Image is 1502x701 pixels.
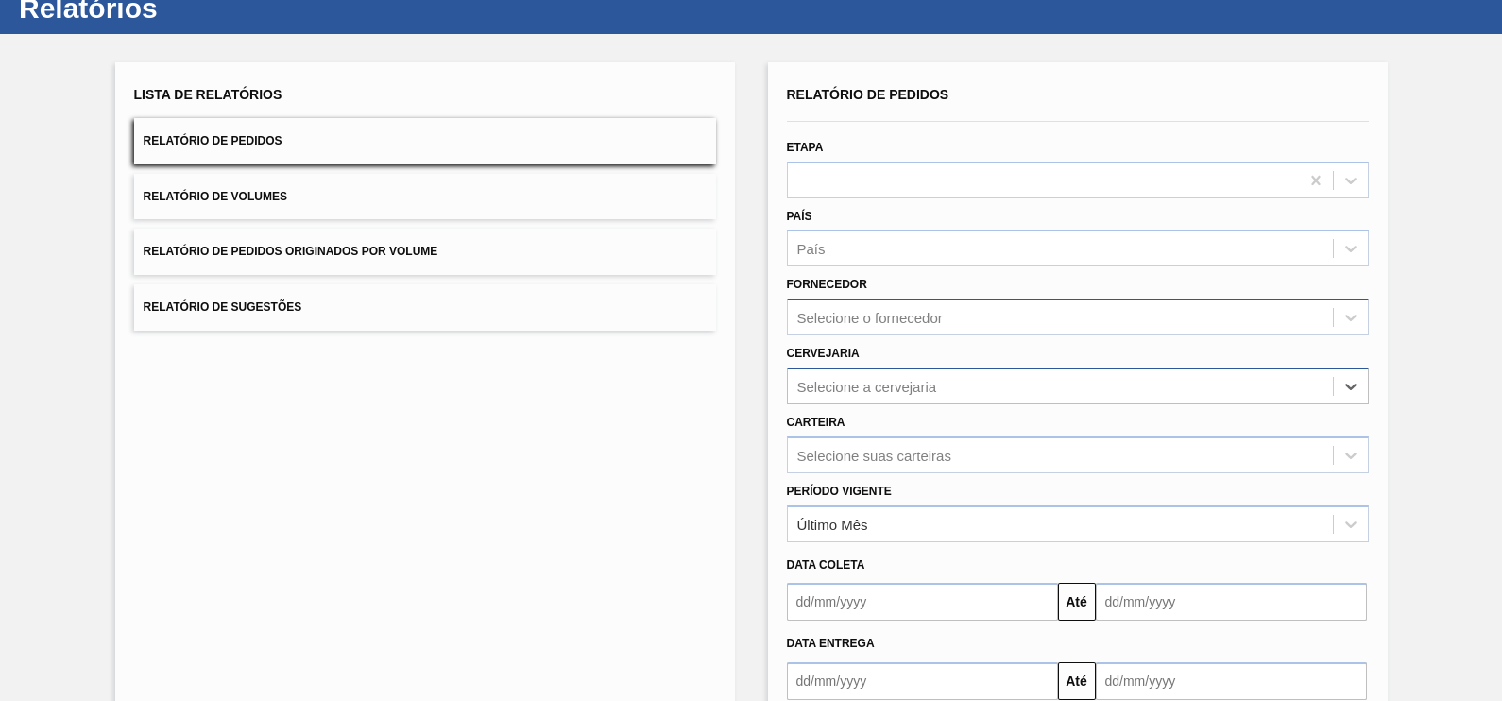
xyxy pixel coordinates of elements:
[787,662,1058,700] input: dd/mm/yyyy
[144,300,302,314] span: Relatório de Sugestões
[144,245,438,258] span: Relatório de Pedidos Originados por Volume
[1058,662,1096,700] button: Até
[1096,583,1367,621] input: dd/mm/yyyy
[787,416,845,429] label: Carteira
[787,637,875,650] span: Data entrega
[787,278,867,291] label: Fornecedor
[144,134,282,147] span: Relatório de Pedidos
[797,378,937,394] div: Selecione a cervejaria
[797,241,826,257] div: País
[797,516,868,532] div: Último Mês
[144,190,287,203] span: Relatório de Volumes
[787,210,812,223] label: País
[787,583,1058,621] input: dd/mm/yyyy
[797,447,951,463] div: Selecione suas carteiras
[787,141,824,154] label: Etapa
[134,118,716,164] button: Relatório de Pedidos
[134,284,716,331] button: Relatório de Sugestões
[134,229,716,275] button: Relatório de Pedidos Originados por Volume
[797,310,943,326] div: Selecione o fornecedor
[1058,583,1096,621] button: Até
[787,485,892,498] label: Período Vigente
[134,174,716,220] button: Relatório de Volumes
[787,558,865,572] span: Data coleta
[134,87,282,102] span: Lista de Relatórios
[1096,662,1367,700] input: dd/mm/yyyy
[787,347,860,360] label: Cervejaria
[787,87,949,102] span: Relatório de Pedidos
